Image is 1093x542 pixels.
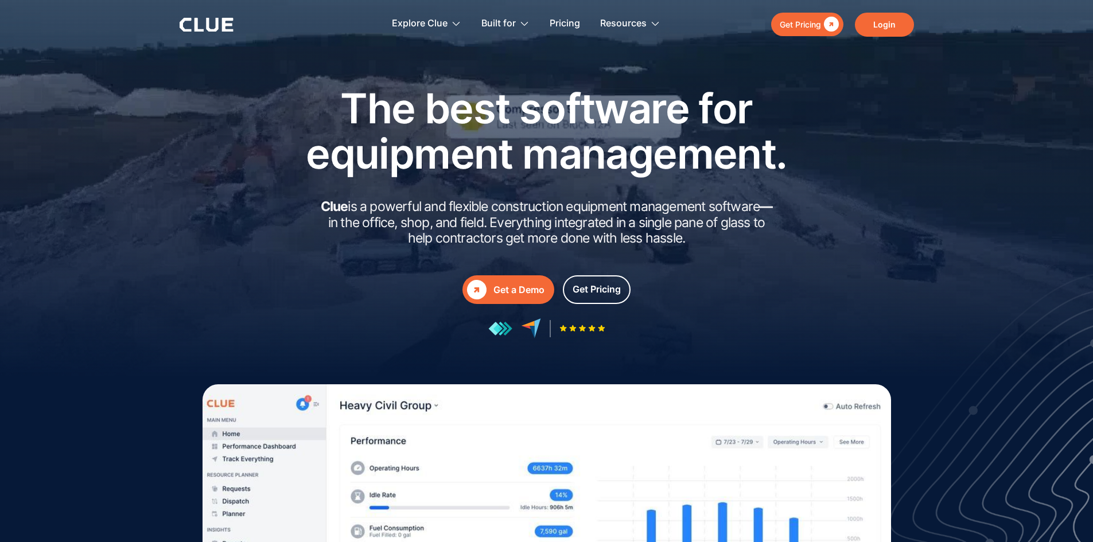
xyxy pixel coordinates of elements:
[760,198,772,215] strong: —
[481,6,516,42] div: Built for
[563,275,631,304] a: Get Pricing
[855,13,914,37] a: Login
[559,325,605,332] img: Five-star rating icon
[289,85,805,176] h1: The best software for equipment management.
[1036,487,1093,542] iframe: Chat Widget
[392,6,461,42] div: Explore Clue
[493,283,544,297] div: Get a Demo
[573,282,621,297] div: Get Pricing
[600,6,647,42] div: Resources
[392,6,448,42] div: Explore Clue
[521,318,541,338] img: reviews at capterra
[467,280,487,299] div: 
[821,17,839,32] div: 
[481,6,530,42] div: Built for
[488,321,512,336] img: reviews at getapp
[321,198,348,215] strong: Clue
[317,199,776,247] h2: is a powerful and flexible construction equipment management software in the office, shop, and fi...
[550,6,580,42] a: Pricing
[780,17,821,32] div: Get Pricing
[462,275,554,304] a: Get a Demo
[600,6,660,42] div: Resources
[771,13,843,36] a: Get Pricing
